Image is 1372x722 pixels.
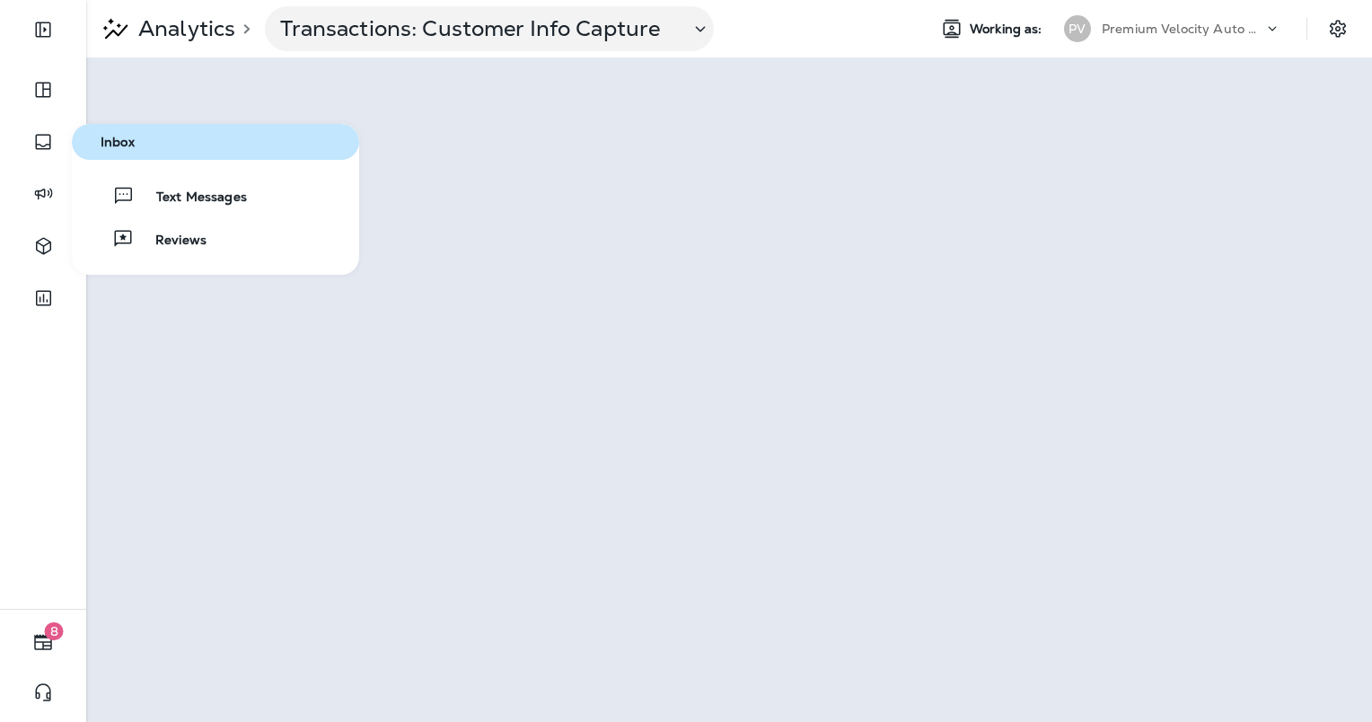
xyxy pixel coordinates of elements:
[235,22,251,36] p: >
[135,189,247,207] span: Text Messages
[79,135,352,150] span: Inbox
[72,178,359,214] button: Text Messages
[72,221,359,257] button: Reviews
[45,622,64,640] span: 8
[18,12,68,48] button: Expand Sidebar
[134,233,207,250] span: Reviews
[72,124,359,160] button: Inbox
[280,15,675,42] p: Transactions: Customer Info Capture
[131,15,235,42] p: Analytics
[1322,13,1354,45] button: Settings
[970,22,1046,37] span: Working as:
[1064,15,1091,42] div: PV
[1102,22,1263,36] p: Premium Velocity Auto dba Jiffy Lube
